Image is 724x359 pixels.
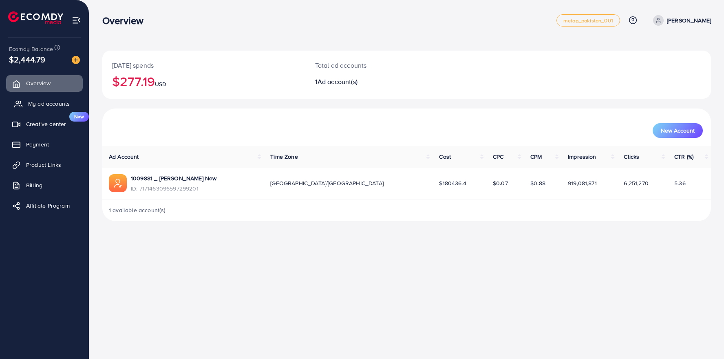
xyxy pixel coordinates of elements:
a: Affiliate Program [6,197,83,214]
span: Payment [26,140,49,148]
a: Creative centerNew [6,116,83,132]
span: $180436.4 [439,179,466,187]
a: Overview [6,75,83,91]
h2: 1 [315,78,448,86]
img: ic-ads-acc.e4c84228.svg [109,174,127,192]
span: New Account [661,128,695,133]
span: $0.88 [530,179,545,187]
span: 919,081,871 [568,179,597,187]
span: Billing [26,181,42,189]
h2: $277.19 [112,73,296,89]
img: logo [8,11,63,24]
span: Ad account(s) [318,77,358,86]
span: $2,444.79 [9,53,45,65]
span: My ad accounts [28,100,70,108]
span: Creative center [26,120,66,128]
span: Overview [26,79,51,87]
span: 6,251,270 [624,179,648,187]
p: [DATE] spends [112,60,296,70]
a: metap_pakistan_001 [556,14,620,27]
iframe: Chat [689,322,718,353]
span: Clicks [624,153,639,161]
span: metap_pakistan_001 [563,18,613,23]
span: Affiliate Program [26,202,70,210]
a: Payment [6,136,83,153]
span: CPM [530,153,542,161]
img: image [72,56,80,64]
span: Product Links [26,161,61,169]
a: Product Links [6,157,83,173]
span: Time Zone [270,153,298,161]
span: 1 available account(s) [109,206,166,214]
a: 1009881 _ [PERSON_NAME] New [131,174,216,182]
p: Total ad accounts [315,60,448,70]
a: Billing [6,177,83,193]
span: Ecomdy Balance [9,45,53,53]
span: $0.07 [493,179,508,187]
span: USD [155,80,166,88]
h3: Overview [102,15,150,27]
a: My ad accounts [6,95,83,112]
span: CPC [493,153,503,161]
p: [PERSON_NAME] [667,16,711,25]
span: Cost [439,153,451,161]
span: 5.36 [674,179,686,187]
a: [PERSON_NAME] [650,15,711,26]
span: ID: 7171463096597299201 [131,184,216,193]
span: New [69,112,89,122]
span: Ad Account [109,153,139,161]
span: CTR (%) [674,153,693,161]
span: Impression [568,153,596,161]
span: [GEOGRAPHIC_DATA]/[GEOGRAPHIC_DATA] [270,179,384,187]
button: New Account [653,123,703,138]
img: menu [72,16,81,25]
